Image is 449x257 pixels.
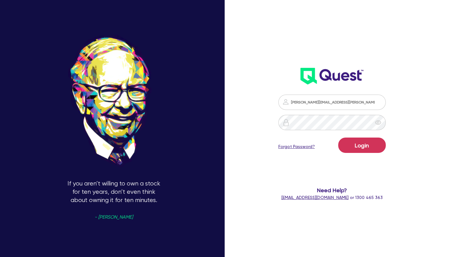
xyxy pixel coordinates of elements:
[95,215,133,220] span: - [PERSON_NAME]
[300,68,363,84] img: wH2k97JdezQIQAAAABJRU5ErkJggg==
[338,138,386,153] button: Login
[282,98,289,106] img: icon-password
[375,119,381,126] span: eye
[281,195,383,200] span: or 1300 465 363
[282,119,290,126] img: icon-password
[281,195,349,200] a: [EMAIL_ADDRESS][DOMAIN_NAME]
[278,143,315,150] a: Forgot Password?
[274,186,389,194] span: Need Help?
[278,95,386,110] input: Email address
